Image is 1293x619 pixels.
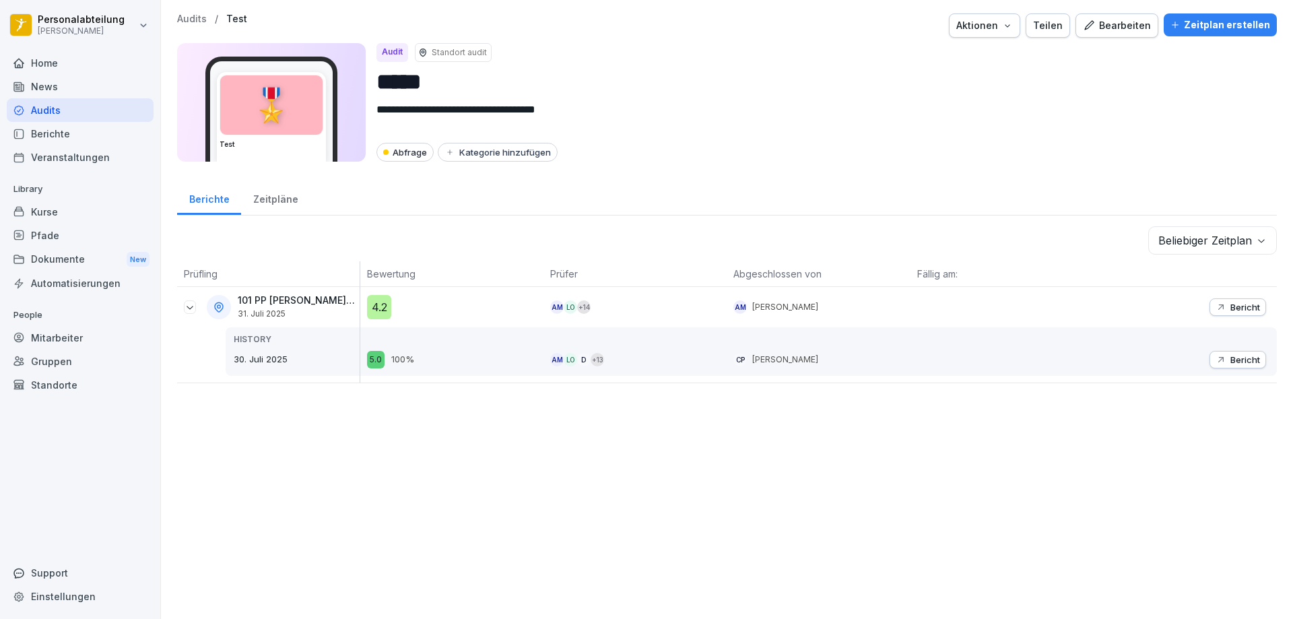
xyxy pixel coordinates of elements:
p: Prüfling [184,267,353,281]
div: Support [7,561,154,585]
p: Abgeschlossen von [733,267,903,281]
p: HISTORY [234,333,360,346]
a: Test [226,13,247,25]
div: CP [733,353,747,366]
p: [PERSON_NAME] [752,301,818,313]
p: 100% [391,353,414,366]
a: Gruppen [7,350,154,373]
div: + 13 [591,353,604,366]
button: Teilen [1026,13,1070,38]
p: Bericht [1230,354,1260,365]
div: Audit [376,43,408,62]
p: [PERSON_NAME] [752,354,818,366]
div: Zeitplan erstellen [1170,18,1270,32]
div: Dokumente [7,247,154,272]
div: D [577,353,591,366]
button: Bericht [1209,351,1266,368]
p: 30. Juli 2025 [234,353,360,366]
a: Standorte [7,373,154,397]
p: Standort audit [432,46,487,59]
div: + 14 [577,300,591,314]
a: Home [7,51,154,75]
div: LO [564,300,577,314]
a: Berichte [7,122,154,145]
div: AM [733,300,747,314]
th: Prüfer [543,261,727,287]
a: Kurse [7,200,154,224]
h3: Test [220,139,323,150]
a: Einstellungen [7,585,154,608]
p: 101 PP [PERSON_NAME][GEOGRAPHIC_DATA] [238,295,357,306]
a: Berichte [177,181,241,215]
a: Veranstaltungen [7,145,154,169]
a: Automatisierungen [7,271,154,295]
a: Mitarbeiter [7,326,154,350]
button: Zeitplan erstellen [1164,13,1277,36]
button: Aktionen [949,13,1020,38]
th: Fällig am: [910,261,1094,287]
div: Teilen [1033,18,1063,33]
a: Zeitpläne [241,181,310,215]
button: Bericht [1209,298,1266,316]
div: Bearbeiten [1083,18,1151,33]
a: Audits [177,13,207,25]
a: Pfade [7,224,154,247]
p: Bewertung [367,267,537,281]
p: People [7,304,154,326]
div: 🎖️ [220,75,323,135]
div: Abfrage [376,143,434,162]
p: Bericht [1230,302,1260,313]
button: Kategorie hinzufügen [438,143,558,162]
a: Audits [7,98,154,122]
p: / [215,13,218,25]
div: AM [550,300,564,314]
div: New [127,252,150,267]
p: Library [7,178,154,200]
p: [PERSON_NAME] [38,26,125,36]
div: 5.0 [367,351,385,368]
div: Aktionen [956,18,1013,33]
button: Bearbeiten [1075,13,1158,38]
div: 4.2 [367,295,391,319]
a: DokumenteNew [7,247,154,272]
div: LO [564,353,577,366]
a: News [7,75,154,98]
p: Personalabteilung [38,14,125,26]
div: Kategorie hinzufügen [444,147,551,158]
p: 31. Juli 2025 [238,309,357,319]
div: AM [550,353,564,366]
